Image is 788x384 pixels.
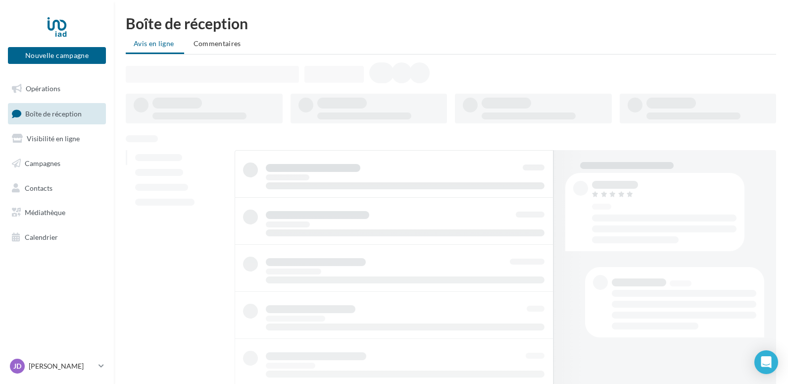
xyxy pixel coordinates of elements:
span: Opérations [26,84,60,93]
span: JD [13,361,21,371]
span: Boîte de réception [25,109,82,117]
a: Contacts [6,178,108,199]
a: JD [PERSON_NAME] [8,357,106,376]
span: Médiathèque [25,208,65,217]
span: Visibilité en ligne [27,134,80,143]
a: Boîte de réception [6,103,108,124]
div: Boîte de réception [126,16,776,31]
a: Calendrier [6,227,108,248]
a: Médiathèque [6,202,108,223]
span: Campagnes [25,159,60,167]
a: Visibilité en ligne [6,128,108,149]
a: Opérations [6,78,108,99]
p: [PERSON_NAME] [29,361,95,371]
span: Contacts [25,183,52,192]
a: Campagnes [6,153,108,174]
button: Nouvelle campagne [8,47,106,64]
span: Calendrier [25,233,58,241]
span: Commentaires [194,39,241,48]
div: Open Intercom Messenger [754,350,778,374]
